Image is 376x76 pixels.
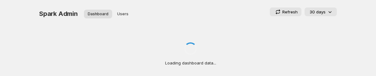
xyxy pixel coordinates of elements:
span: Users [117,12,128,17]
span: Dashboard [88,12,108,17]
button: Refresh [270,7,301,16]
p: Refresh [282,9,298,15]
button: 30 days [305,7,337,16]
span: Spark Admin [39,10,78,17]
button: Dashboard overview [84,10,112,18]
p: 30 days [310,9,326,15]
p: Loading dashboard data... [165,60,216,66]
button: User management [113,10,132,18]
